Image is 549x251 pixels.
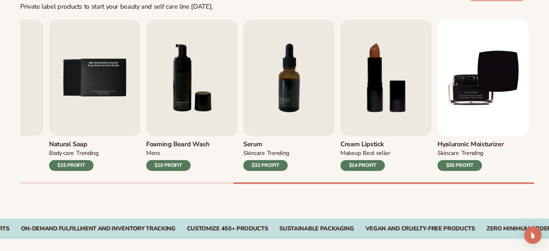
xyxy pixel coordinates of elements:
a: 9 / 9 [437,20,529,171]
div: VEGAN AND CRUELTY-FREE PRODUCTS [366,225,475,232]
h3: Cream Lipstick [340,140,391,148]
h3: Hyaluronic moisturizer [437,140,504,148]
a: 7 / 9 [243,20,335,171]
div: MAKEUP [340,150,361,157]
div: $35 PROFIT [437,160,482,171]
div: $32 PROFIT [243,160,288,171]
div: Open Intercom Messenger [524,226,541,244]
div: $14 PROFIT [340,160,385,171]
h3: Natural Soap [49,140,99,148]
div: BEST SELLER [363,150,391,157]
a: 5 / 9 [49,20,140,171]
div: $15 PROFIT [49,160,93,171]
div: Private label products to start your beauty and self care line [DATE]. [20,3,213,11]
a: 6 / 9 [146,20,238,171]
div: SKINCARE [243,150,265,157]
div: BODY Care [49,150,74,157]
div: SUSTAINABLE PACKAGING [279,225,354,232]
a: 8 / 9 [340,20,432,171]
div: SKINCARE [437,150,459,157]
div: On-Demand Fulfillment and Inventory Tracking [21,225,175,232]
h3: Serum [243,140,289,148]
div: TRENDING [267,150,289,157]
div: TRENDING [76,150,98,157]
div: mens [146,150,160,157]
h3: Foaming beard wash [146,140,210,148]
div: $10 PROFIT [146,160,191,171]
div: CUSTOMIZE 450+ PRODUCTS [187,225,268,232]
div: TRENDING [461,150,483,157]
